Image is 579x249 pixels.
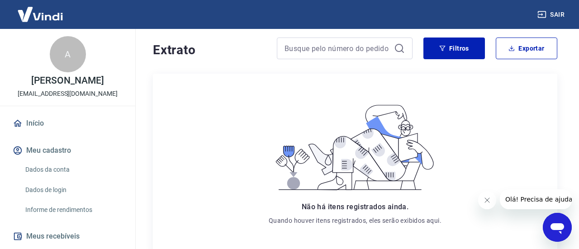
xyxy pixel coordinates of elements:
button: Sair [536,6,568,23]
input: Busque pelo número do pedido [285,42,390,55]
a: Dados de login [22,181,124,199]
p: [EMAIL_ADDRESS][DOMAIN_NAME] [18,89,118,99]
iframe: Botão para abrir a janela de mensagens [543,213,572,242]
a: Início [11,113,124,133]
p: [PERSON_NAME] [31,76,104,85]
img: Vindi [11,0,70,28]
span: Olá! Precisa de ajuda? [5,6,76,14]
a: Dados da conta [22,160,124,179]
iframe: Fechar mensagem [478,191,496,209]
div: A [50,36,86,72]
button: Exportar [496,38,557,59]
button: Meu cadastro [11,141,124,160]
iframe: Mensagem da empresa [500,189,572,209]
p: Quando houver itens registrados, eles serão exibidos aqui. [269,216,441,225]
h4: Extrato [153,41,266,59]
button: Filtros [423,38,485,59]
button: Meus recebíveis [11,226,124,246]
span: Não há itens registrados ainda. [302,202,408,211]
a: Informe de rendimentos [22,201,124,219]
